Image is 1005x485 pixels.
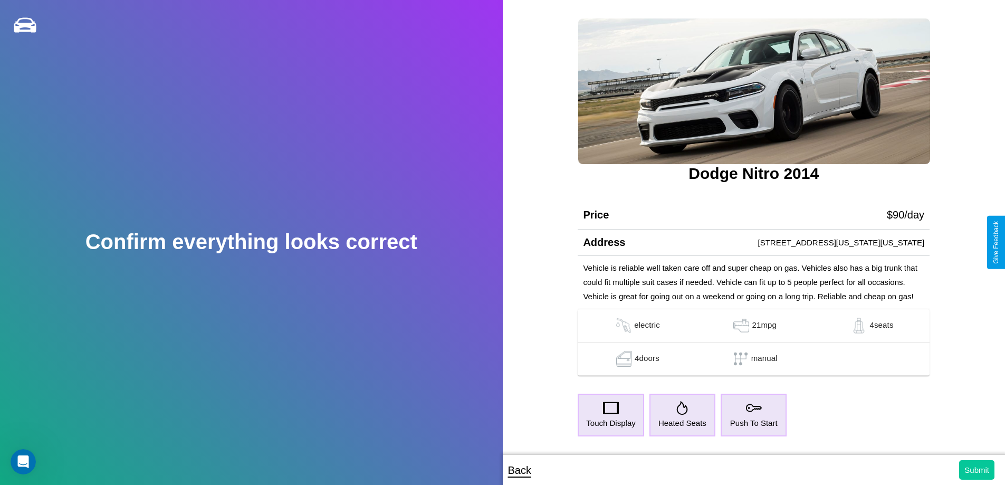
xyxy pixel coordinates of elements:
p: Vehicle is reliable well taken care off and super cheap on gas. Vehicles also has a big trunk tha... [583,261,924,303]
h2: Confirm everything looks correct [85,230,417,254]
p: Touch Display [586,416,635,430]
div: Give Feedback [992,221,1000,264]
img: gas [614,351,635,367]
iframe: Intercom live chat [11,449,36,474]
p: manual [751,351,778,367]
img: gas [613,318,634,334]
p: 4 doors [635,351,659,367]
p: Push To Start [730,416,778,430]
p: [STREET_ADDRESS][US_STATE][US_STATE] [758,235,925,250]
p: Heated Seats [658,416,706,430]
p: electric [634,318,660,334]
img: gas [731,318,752,334]
img: gas [848,318,869,334]
h4: Address [583,236,625,249]
p: $ 90 /day [887,205,924,224]
h3: Dodge Nitro 2014 [578,165,930,183]
button: Submit [959,460,994,480]
p: Back [508,461,531,480]
p: 21 mpg [752,318,777,334]
p: 4 seats [869,318,893,334]
h4: Price [583,209,609,221]
table: simple table [578,309,930,376]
